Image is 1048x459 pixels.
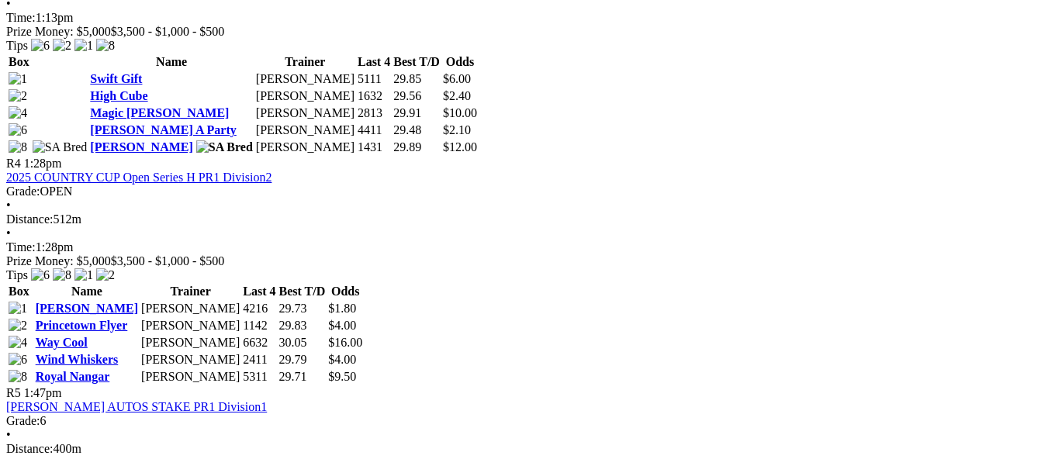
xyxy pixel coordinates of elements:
img: 2 [53,39,71,53]
td: [PERSON_NAME] [255,71,355,87]
a: [PERSON_NAME] AUTOS STAKE PR1 Division1 [6,400,267,413]
img: 8 [9,370,27,384]
img: 1 [9,72,27,86]
span: Box [9,285,29,298]
span: 1:28pm [24,157,62,170]
div: Prize Money: $5,000 [6,25,1042,39]
img: SA Bred [196,140,253,154]
td: 29.71 [278,369,326,385]
a: Swift Gift [90,72,142,85]
div: 400m [6,442,1042,456]
a: 2025 COUNTRY CUP Open Series H PR1 Division2 [6,171,272,184]
td: 30.05 [278,335,326,350]
img: 2 [96,268,115,282]
th: Trainer [140,284,240,299]
td: [PERSON_NAME] [140,352,240,368]
span: $2.10 [443,123,471,136]
a: Royal Nangar [36,370,110,383]
span: Tips [6,268,28,281]
th: Odds [327,284,363,299]
td: 1632 [357,88,391,104]
td: 29.56 [393,88,441,104]
td: [PERSON_NAME] [255,123,355,138]
td: [PERSON_NAME] [255,88,355,104]
td: 29.85 [393,71,441,87]
th: Best T/D [278,284,326,299]
td: 29.48 [393,123,441,138]
span: Box [9,55,29,68]
div: 1:13pm [6,11,1042,25]
span: • [6,428,11,441]
div: 6 [6,414,1042,428]
img: 2 [9,319,27,333]
img: 6 [9,353,27,367]
td: 29.79 [278,352,326,368]
div: 512m [6,212,1042,226]
td: 5311 [242,369,276,385]
td: 1142 [242,318,276,333]
span: $12.00 [443,140,477,154]
img: 1 [9,302,27,316]
span: Grade: [6,414,40,427]
span: $3,500 - $1,000 - $500 [111,254,225,267]
td: 29.89 [393,140,441,155]
span: Grade: [6,185,40,198]
td: 5111 [357,71,391,87]
span: R4 [6,157,21,170]
span: • [6,198,11,212]
div: OPEN [6,185,1042,198]
a: [PERSON_NAME] [36,302,138,315]
td: 29.83 [278,318,326,333]
img: 6 [31,39,50,53]
span: $1.80 [328,302,356,315]
span: $6.00 [443,72,471,85]
a: Wind Whiskers [36,353,119,366]
img: 6 [31,268,50,282]
td: [PERSON_NAME] [140,301,240,316]
td: [PERSON_NAME] [140,335,240,350]
a: High Cube [90,89,147,102]
td: [PERSON_NAME] [255,105,355,121]
td: 1431 [357,140,391,155]
span: Distance: [6,212,53,226]
th: Trainer [255,54,355,70]
th: Last 4 [357,54,391,70]
a: Magic [PERSON_NAME] [90,106,229,119]
td: [PERSON_NAME] [140,369,240,385]
span: $4.00 [328,353,356,366]
span: $16.00 [328,336,362,349]
div: 1:28pm [6,240,1042,254]
a: [PERSON_NAME] A Party [90,123,236,136]
span: Tips [6,39,28,52]
img: 1 [74,39,93,53]
td: 2813 [357,105,391,121]
img: 2 [9,89,27,103]
th: Name [35,284,139,299]
span: Time: [6,11,36,24]
img: 6 [9,123,27,137]
td: [PERSON_NAME] [255,140,355,155]
th: Last 4 [242,284,276,299]
td: [PERSON_NAME] [140,318,240,333]
div: Prize Money: $5,000 [6,254,1042,268]
a: Way Cool [36,336,88,349]
span: $2.40 [443,89,471,102]
td: 29.91 [393,105,441,121]
img: 4 [9,336,27,350]
a: Princetown Flyer [36,319,128,332]
span: $4.00 [328,319,356,332]
img: 8 [96,39,115,53]
a: [PERSON_NAME] [90,140,192,154]
span: $3,500 - $1,000 - $500 [111,25,225,38]
td: 4216 [242,301,276,316]
span: R5 [6,386,21,399]
span: $10.00 [443,106,477,119]
span: Time: [6,240,36,254]
td: 4411 [357,123,391,138]
th: Name [89,54,254,70]
td: 29.73 [278,301,326,316]
img: 8 [9,140,27,154]
span: • [6,226,11,240]
td: 2411 [242,352,276,368]
img: 4 [9,106,27,120]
